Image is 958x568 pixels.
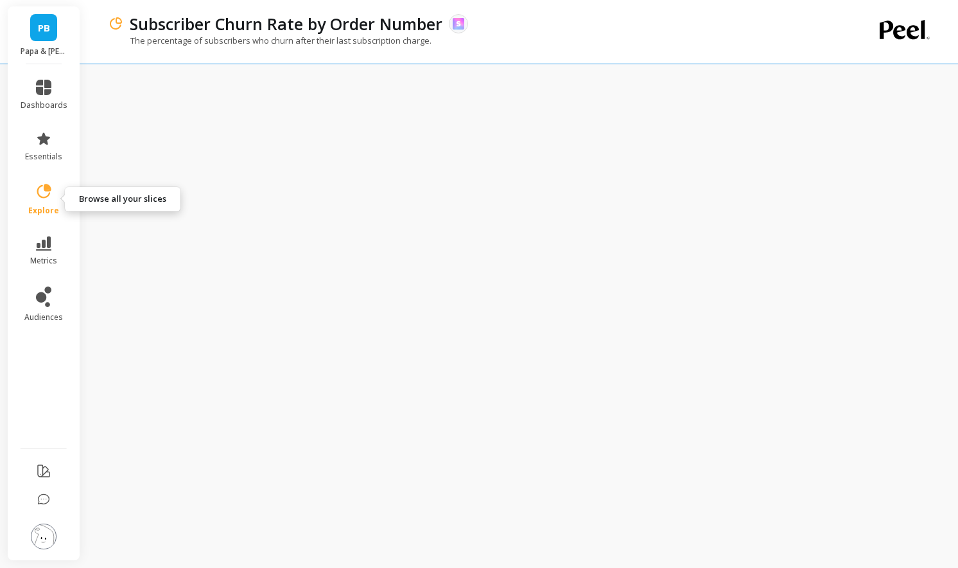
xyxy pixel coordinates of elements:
span: essentials [25,152,62,162]
p: Subscriber Churn Rate by Order Number [130,13,442,35]
img: profile picture [31,524,57,549]
img: api.skio.svg [453,18,464,30]
span: metrics [30,256,57,266]
span: dashboards [21,100,67,111]
p: Papa & Barkley [21,46,67,57]
span: PB [38,21,50,35]
span: explore [28,206,59,216]
iframe: Omni Embed [87,62,958,568]
p: The percentage of subscribers who churn after their last subscription charge. [108,35,431,46]
img: header icon [108,16,123,31]
span: audiences [24,312,63,323]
